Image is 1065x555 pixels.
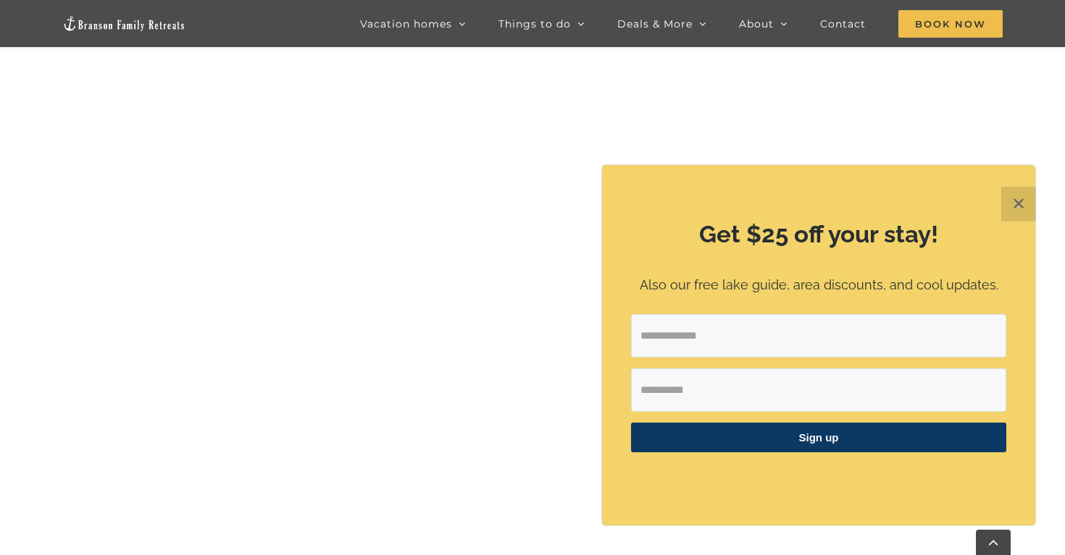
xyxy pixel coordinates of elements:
p: Also our free lake guide, area discounts, and cool updates. [631,275,1006,296]
button: Sign up [631,423,1006,452]
h2: Get $25 off your stay! [631,218,1006,251]
span: Deals & More [617,19,693,29]
span: About [739,19,774,29]
span: Vacation homes [360,19,452,29]
img: Branson Family Retreats Logo [62,15,185,32]
input: Email Address [631,314,1006,357]
span: Book Now [898,10,1003,38]
span: Things to do [498,19,571,29]
input: First Name [631,368,1006,412]
p: ​ [631,470,1006,486]
span: Contact [820,19,866,29]
button: Close [1001,187,1036,221]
